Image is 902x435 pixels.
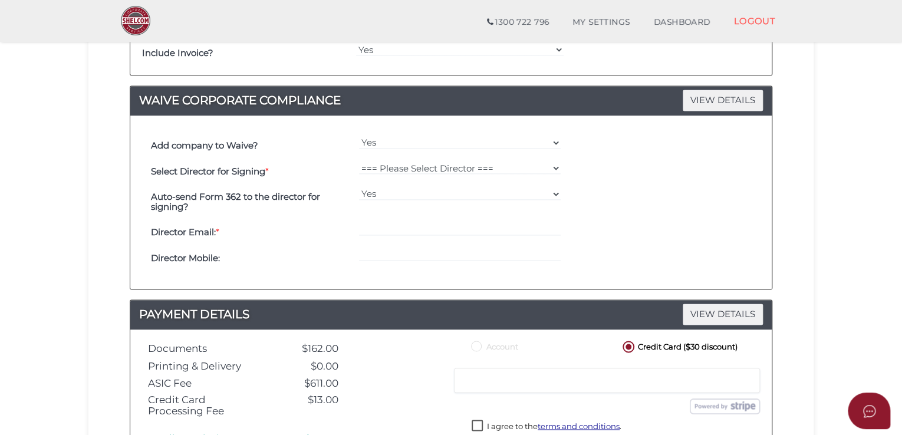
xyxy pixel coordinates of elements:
a: PAYMENT DETAILSVIEW DETAILS [130,305,772,324]
a: LOGOUT [722,9,787,33]
div: $0.00 [272,360,347,371]
div: $611.00 [272,377,347,388]
a: WAIVE CORPORATE COMPLIANCEVIEW DETAILS [130,91,772,110]
label: Account [469,338,518,353]
h4: WAIVE CORPORATE COMPLIANCE [130,91,772,110]
h4: PAYMENT DETAILS [130,305,772,324]
div: $13.00 [272,394,347,416]
div: Documents [139,343,272,354]
a: terms and conditions [538,421,620,430]
a: MY SETTINGS [561,11,642,34]
div: $162.00 [272,343,347,354]
a: 1300 722 796 [475,11,561,34]
b: Auto-send Form 362 to the director for signing? [151,191,320,212]
b: Select Director for Signing [151,166,265,177]
iframe: Secure card payment input frame [462,375,752,385]
div: Printing & Delivery [139,360,272,371]
span: VIEW DETAILS [683,90,763,110]
b: Include Invoice? [142,47,213,58]
img: stripe.png [690,398,760,414]
label: Credit Card ($30 discount) [620,338,738,353]
div: ASIC Fee [139,377,272,388]
b: Director Email: [151,226,216,238]
a: DASHBOARD [642,11,722,34]
b: Director Mobile: [151,252,220,263]
span: VIEW DETAILS [683,304,763,324]
label: I agree to the . [472,420,621,434]
button: Open asap [848,393,890,429]
div: Credit Card Processing Fee [139,394,272,416]
b: Add company to Waive? [151,140,258,151]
